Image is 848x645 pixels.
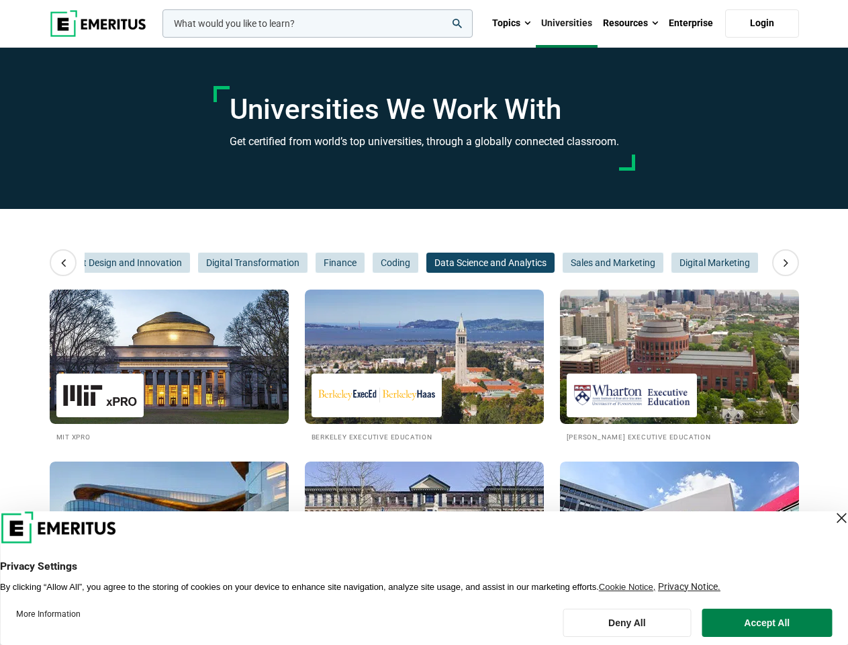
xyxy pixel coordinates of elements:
[573,380,690,411] img: Wharton Executive Education
[671,253,758,273] button: Digital Marketing
[305,290,544,424] img: Universities We Work With
[312,431,537,442] h2: Berkeley Executive Education
[50,462,289,614] a: Universities We Work With Kellogg Executive Education [PERSON_NAME] Executive Education
[426,253,555,273] button: Data Science and Analytics
[56,431,282,442] h2: MIT xPRO
[560,290,799,424] img: Universities We Work With
[162,9,473,38] input: woocommerce-product-search-field-0
[560,462,799,614] a: Universities We Work With Imperial Executive Education Imperial Executive Education
[560,462,799,596] img: Universities We Work With
[230,93,619,126] h1: Universities We Work With
[198,253,308,273] button: Digital Transformation
[567,431,792,442] h2: [PERSON_NAME] Executive Education
[316,253,365,273] button: Finance
[50,290,289,442] a: Universities We Work With MIT xPRO MIT xPRO
[560,290,799,442] a: Universities We Work With Wharton Executive Education [PERSON_NAME] Executive Education
[50,462,289,596] img: Universities We Work With
[63,380,137,411] img: MIT xPRO
[305,290,544,442] a: Universities We Work With Berkeley Executive Education Berkeley Executive Education
[318,380,435,411] img: Berkeley Executive Education
[563,253,663,273] button: Sales and Marketing
[50,290,289,424] img: Universities We Work With
[45,253,190,273] button: Product Design and Innovation
[373,253,418,273] button: Coding
[230,133,619,150] h3: Get certified from world’s top universities, through a globally connected classroom.
[725,9,799,38] a: Login
[305,462,544,614] a: Universities We Work With Cambridge Judge Business School Executive Education Cambridge Judge Bus...
[305,462,544,596] img: Universities We Work With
